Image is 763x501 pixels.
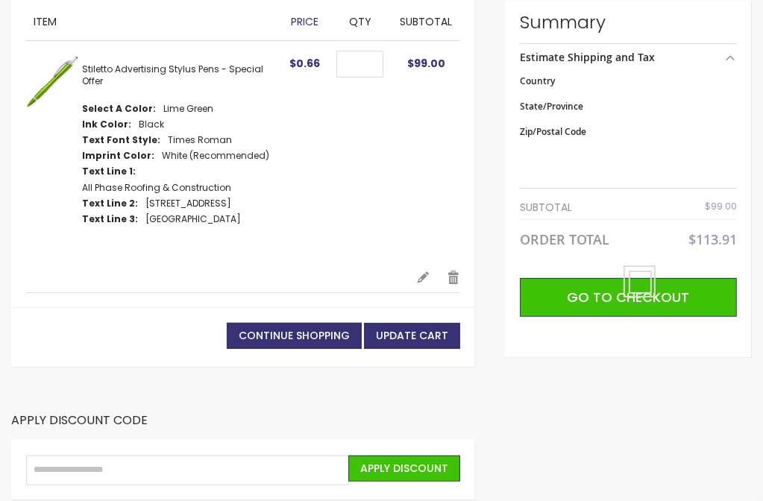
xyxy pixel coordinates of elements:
dd: Lime Green [163,103,213,115]
span: Subtotal [400,14,452,29]
strong: Summary [520,10,737,34]
img: Stiletto Advertising Stylus Pens-Lime Green [26,56,78,108]
span: Zip/Postal Code [520,125,586,138]
dd: [GEOGRAPHIC_DATA] [145,213,241,225]
strong: Apply Discount Code [11,412,148,440]
dt: Ink Color [82,119,131,130]
dt: Select A Color [82,103,156,115]
dt: Text Line 2 [82,198,138,209]
span: Country [520,75,555,87]
dd: [STREET_ADDRESS] [145,198,231,209]
span: Item [34,14,57,29]
button: Update Cart [364,323,460,349]
a: Continue Shopping [227,323,362,349]
span: Apply Discount [360,461,448,476]
dd: Black [139,119,164,130]
dd: All Phase Roofing & Construction [82,182,231,194]
dt: Imprint Color [82,150,154,162]
dt: Text Font Style [82,134,160,146]
span: Continue Shopping [239,328,350,343]
dt: Text Line 1 [82,166,136,177]
span: Qty [349,14,371,29]
span: Update Cart [376,328,448,343]
span: $99.00 [407,56,445,71]
span: $0.66 [289,56,320,71]
span: Price [291,14,318,29]
dd: Times Roman [168,134,232,146]
dt: Text Line 3 [82,213,138,225]
dd: White (Recommended) [162,150,269,162]
span: State/Province [520,100,583,113]
strong: Estimate Shipping and Tax [520,50,655,64]
a: Stiletto Advertising Stylus Pens-Lime Green [26,56,82,255]
a: Stiletto Advertising Stylus Pens - Special Offer [82,63,263,87]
